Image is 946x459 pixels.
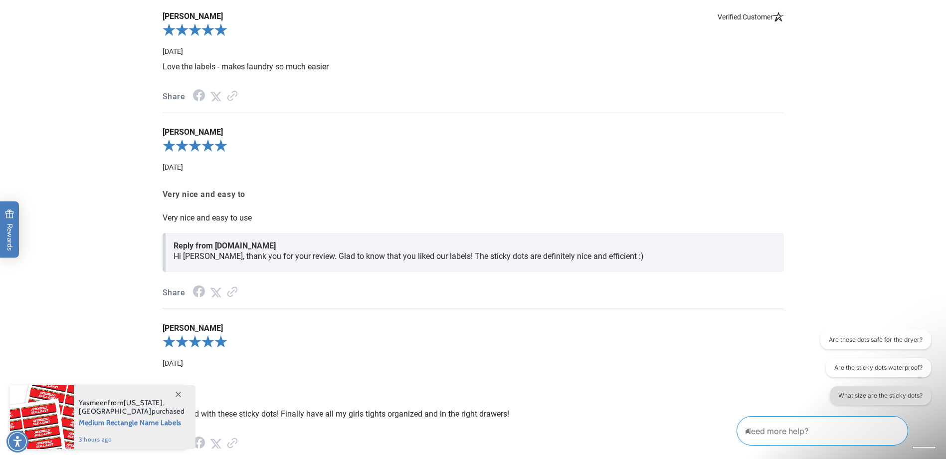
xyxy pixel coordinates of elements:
div: 5.0-star overall rating [163,21,784,41]
span: [PERSON_NAME] [163,127,784,137]
span: Date [163,47,183,55]
div: 5.0-star overall rating [163,137,784,157]
span: [PERSON_NAME] [163,11,784,21]
a: Link to review on the Shopper Approved Certificate. Opens in a new tab [227,288,238,297]
span: from , purchased [79,399,185,416]
a: Facebook Share - open in a new tab [193,439,205,449]
iframe: Sign Up via Text for Offers [8,379,126,409]
a: Link to review on the Shopper Approved Certificate. Opens in a new tab [227,439,238,449]
iframe: Gorgias Floating Chat [737,412,936,449]
a: Facebook Share - open in a new tab [193,92,205,101]
span: [PERSON_NAME] [163,323,784,333]
p: Hi [PERSON_NAME], thank you for your review. Glad to know that you liked our labels! The sticky d... [174,251,776,261]
p: Love the labels - makes laundry so much easier [163,61,784,72]
span: [US_STATE] [124,398,163,407]
span: Very nice and easy to [163,188,784,202]
span: Date [163,359,183,367]
a: Twitter Share - open in a new tab [210,92,222,101]
span: Reply from [DOMAIN_NAME] [174,241,776,251]
span: Share [163,286,186,300]
div: 5.0-star overall rating [163,333,784,353]
span: [GEOGRAPHIC_DATA] [79,407,152,416]
div: Accessibility Menu [6,431,28,453]
a: Link to review on the Shopper Approved Certificate. Opens in a new tab [227,92,238,101]
span: Share [163,90,186,104]
a: Twitter Share - open in a new tab [210,439,222,449]
span: Date [163,163,183,171]
p: Very nice and easy to use [163,213,784,223]
span: brilliant [163,384,784,398]
a: Twitter Share - open in a new tab [210,288,222,297]
p: So excited with these sticky dots! Finally have all my girls tights organized and in the right dr... [163,409,784,419]
span: Medium Rectangle Name Labels [79,416,185,428]
span: Verified Customer [718,11,784,21]
span: 3 hours ago [79,435,185,444]
iframe: Gorgias live chat conversation starters [813,330,936,414]
a: Facebook Share - open in a new tab [193,288,205,297]
span: Rewards [5,210,14,251]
